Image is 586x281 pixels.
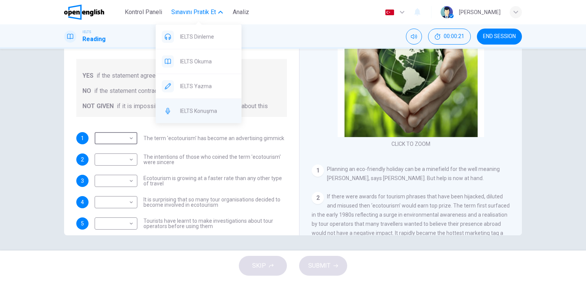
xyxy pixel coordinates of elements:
[143,176,287,186] span: Ecotourism is growing at a faster rate than any other type of travel
[385,10,394,15] img: tr
[82,71,93,80] span: YES
[444,34,464,40] span: 00:00:21
[312,193,510,245] span: If there were awards for tourism phrases that have been hijacked, diluted and misused then ‘ecoto...
[180,81,235,91] span: IELTS Yazma
[229,5,253,19] button: Analiz
[477,29,522,45] button: END SESSION
[143,136,284,141] span: The term 'ecotourism' has become an advertising gimmick
[233,8,249,17] span: Analiz
[81,136,84,141] span: 1
[483,34,516,40] span: END SESSION
[156,49,241,73] div: IELTS Okuma
[312,164,324,177] div: 1
[81,178,84,184] span: 3
[428,29,471,45] div: Hide
[81,221,84,226] span: 5
[81,200,84,205] span: 4
[156,24,241,49] div: IELTS Dinleme
[180,32,235,41] span: IELTS Dinleme
[171,8,216,17] span: Sınavını Pratik Et
[459,8,501,17] div: [PERSON_NAME]
[82,35,106,44] h1: Reading
[143,154,287,165] span: The intentions of those who coined the term 'ecotourism' were sincere
[97,71,233,80] span: if the statement agrees with the views of the writer
[406,29,422,45] div: Mute
[180,57,235,66] span: IELTS Okuma
[64,5,122,20] a: OpenEnglish logo
[327,166,500,181] span: Planning an eco-friendly holiday can be a minefield for the well meaning [PERSON_NAME], says [PER...
[428,29,471,45] button: 00:00:21
[143,218,287,229] span: Tourists have learnt to make investigations about tour operators before using them
[64,5,104,20] img: OpenEnglish logo
[180,106,235,115] span: IELTS Konuşma
[82,86,91,96] span: NO
[125,8,162,17] span: Kontrol Paneli
[156,74,241,98] div: IELTS Yazma
[143,197,287,208] span: It is surprising that so many tour organisations decided to become involved in ecotourism
[94,86,229,96] span: if the statement contradicts the views of the writer
[168,5,226,19] button: Sınavını Pratik Et
[82,102,114,111] span: NOT GIVEN
[156,99,241,123] div: IELTS Konuşma
[312,192,324,204] div: 2
[122,5,165,19] button: Kontrol Paneli
[82,29,91,35] span: IELTS
[117,102,268,111] span: if it is impossible to say what the writer thinks about this
[81,157,84,162] span: 2
[441,6,453,18] img: Profile picture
